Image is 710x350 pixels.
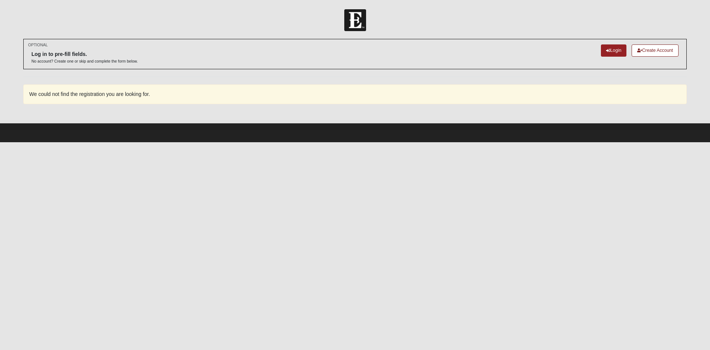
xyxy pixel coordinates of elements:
p: No account? Create one or skip and complete the form below. [31,59,138,64]
a: Create Account [632,44,679,57]
a: Login [601,44,626,57]
span: We could not find the registration you are looking for. [29,91,150,97]
small: OPTIONAL [28,42,48,48]
h6: Log in to pre-fill fields. [31,51,138,57]
img: Church of Eleven22 Logo [344,9,366,31]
